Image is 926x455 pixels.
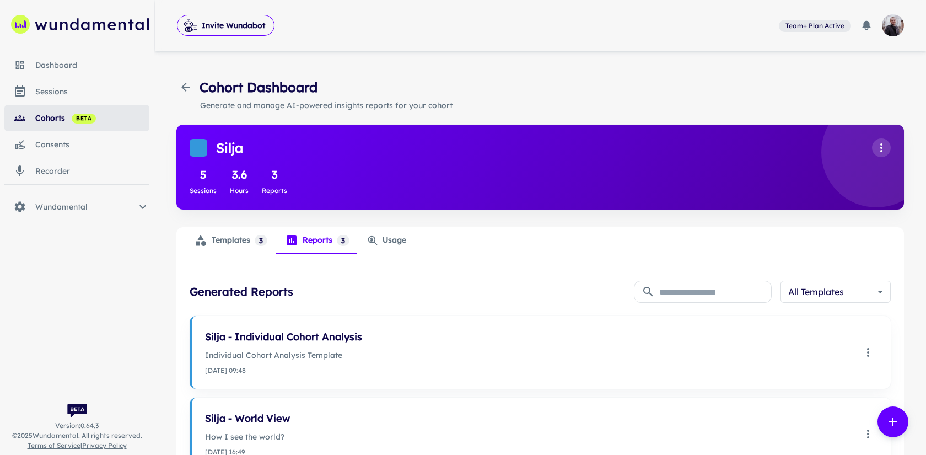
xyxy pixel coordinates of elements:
span: 3 [337,236,349,245]
span: Sessions [190,186,217,195]
button: Invite Wundabot [177,15,274,36]
h5: 5 [190,167,217,183]
h5: 3 [262,167,287,183]
h6: Silja - Individual Cohort Analysis [205,329,854,345]
a: cohorts beta [4,105,149,131]
span: View and manage your current plan and billing details. [779,20,851,31]
span: Reports [262,186,287,195]
button: Cohort actions [872,138,891,157]
p: Individual Cohort Analysis Template [205,349,854,361]
div: consents [35,138,149,151]
a: View and manage your current plan and billing details. [779,19,851,33]
span: Wundamental [35,201,136,213]
div: All Templates [780,281,891,303]
a: sessions [4,78,149,105]
div: Usage [367,235,406,246]
p: How I see the world? [205,431,854,443]
div: cohorts [35,112,149,124]
span: Team+ Plan Active [781,21,849,31]
div: Reports [285,234,349,247]
h6: Silja - World View [205,411,854,426]
span: Hours [230,186,249,195]
span: [DATE] 09:48 [205,366,246,376]
div: Wundamental [4,194,149,220]
span: beta [72,114,96,123]
h5: Generated Reports [190,283,293,300]
span: Invite Wundabot to record a meeting [177,14,274,36]
span: 3 [255,236,267,245]
a: Privacy Policy [82,441,127,449]
a: recorder [4,158,149,184]
a: Dashboard [4,52,149,78]
div: analytics tabs [185,227,895,254]
h4: Cohort Dashboard [200,77,317,97]
a: consents [4,131,149,158]
h4: Silja [216,138,243,158]
span: Version: 0.64.3 [55,421,99,431]
h5: 3.6 [230,167,249,183]
span: © 2025 Wundamental. All rights reserved. [12,431,142,441]
button: generate report [877,406,908,437]
div: Select report: Silja - Individual Cohort Analysis [190,316,891,389]
div: Dashboard [35,59,149,71]
div: recorder [35,165,149,177]
img: photoURL [882,14,904,36]
a: Terms of Service [28,441,80,449]
span: | [28,441,127,451]
p: Generate and manage AI-powered insights reports for your cohort [176,99,904,111]
div: sessions [35,85,149,98]
div: Templates [194,234,267,247]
